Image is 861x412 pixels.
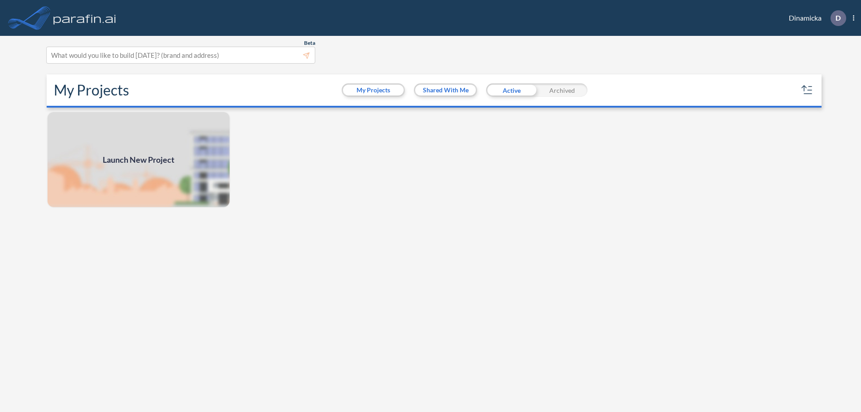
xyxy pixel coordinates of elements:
[47,111,230,208] img: add
[304,39,315,47] span: Beta
[103,154,174,166] span: Launch New Project
[54,82,129,99] h2: My Projects
[537,83,587,97] div: Archived
[415,85,476,95] button: Shared With Me
[800,83,814,97] button: sort
[343,85,404,95] button: My Projects
[775,10,854,26] div: Dinamicka
[835,14,841,22] p: D
[47,111,230,208] a: Launch New Project
[486,83,537,97] div: Active
[52,9,118,27] img: logo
